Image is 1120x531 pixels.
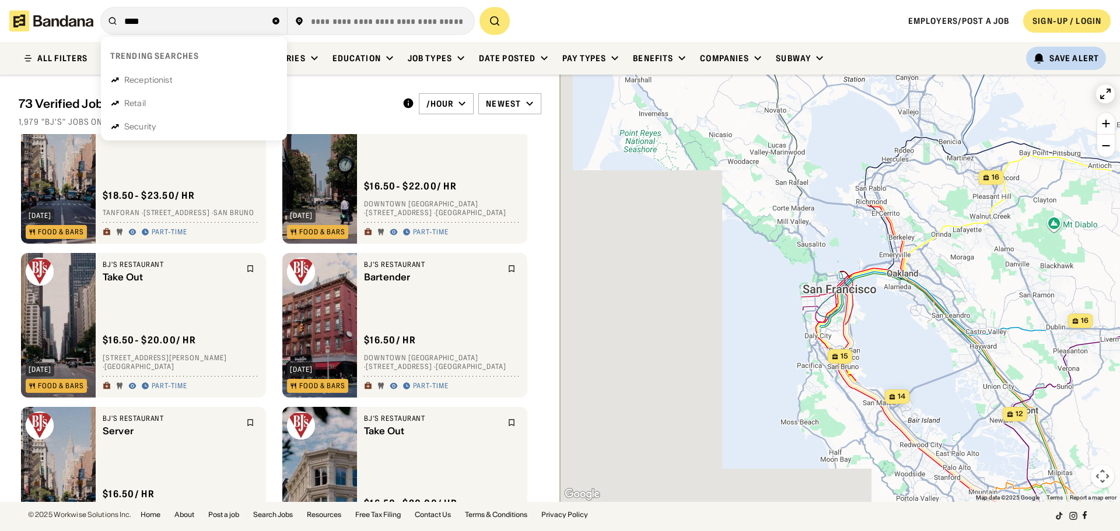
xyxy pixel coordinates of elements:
img: BJ's Restaurant logo [26,258,54,286]
div: Newest [486,99,521,109]
span: Map data ©2025 Google [976,494,1039,501]
div: Retail [124,99,146,107]
a: Terms (opens in new tab) [1046,494,1063,501]
a: Home [141,511,160,518]
div: /hour [426,99,454,109]
div: Part-time [413,382,449,391]
img: BJ's Restaurant logo [287,412,315,439]
div: $ 16.50 - $22.00 / hr [364,180,457,192]
span: 16 [992,173,999,182]
a: Open this area in Google Maps (opens a new window) [563,487,601,502]
div: Receptionist [124,76,173,84]
div: Security [124,122,156,131]
div: [STREET_ADDRESS][PERSON_NAME] · [GEOGRAPHIC_DATA] [103,353,259,371]
div: Take Out [364,425,501,437]
div: ALL FILTERS [37,54,87,62]
img: BJ's Restaurant logo [26,412,54,439]
div: Food & Bars [38,228,84,235]
span: 15 [841,351,848,361]
div: SIGN-UP / LOGIN [1032,16,1101,26]
span: 14 [898,392,905,402]
div: $ 16.50 / hr [103,488,155,500]
div: Take Out [103,272,239,283]
a: Search Jobs [253,511,293,518]
div: grid [19,134,541,502]
div: Subway [776,53,811,64]
div: $ 16.50 - $20.00 / hr [364,497,457,509]
div: [DATE] [29,212,51,219]
div: [DATE] [290,366,313,373]
div: Food & Bars [299,382,345,389]
button: Map camera controls [1091,465,1114,488]
a: About [174,511,194,518]
div: $ 16.50 / hr [364,334,416,346]
div: 1,979 "bj's" jobs on [DOMAIN_NAME] [19,117,541,127]
a: Post a job [208,511,239,518]
a: Free Tax Filing [355,511,401,518]
div: [DATE] [29,366,51,373]
a: Privacy Policy [541,511,588,518]
div: Part-time [152,382,187,391]
div: Companies [700,53,749,64]
a: Report a map error [1070,494,1116,501]
div: $ 18.50 - $23.50 / hr [103,189,195,202]
div: BJ's Restaurant [103,414,239,423]
div: Pay Types [562,53,606,64]
div: Benefits [633,53,673,64]
div: Downtown [GEOGRAPHIC_DATA] · [STREET_ADDRESS] · [GEOGRAPHIC_DATA] [364,199,520,217]
div: Food & Bars [299,228,345,235]
div: Job Types [408,53,452,64]
div: Bartender [364,272,501,283]
div: © 2025 Workwise Solutions Inc. [28,511,131,518]
span: 16 [1081,316,1088,326]
a: Contact Us [415,511,451,518]
div: BJ's Restaurant [103,260,239,269]
img: BJ's Restaurant logo [287,258,315,286]
a: Resources [307,511,341,518]
div: Save Alert [1049,53,1099,64]
div: [DATE] [290,212,313,219]
span: 12 [1016,409,1023,419]
div: BJ's Restaurant [364,414,501,423]
div: Date Posted [479,53,535,64]
div: Part-time [152,228,187,237]
div: Server [103,425,239,437]
div: Tanforan · [STREET_ADDRESS] · San Bruno [103,209,259,218]
div: BJ's Restaurant [364,260,501,269]
div: Education [332,53,381,64]
div: Food & Bars [38,382,84,389]
a: Employers/Post a job [908,16,1009,26]
img: Google [563,487,601,502]
div: Trending searches [110,51,199,61]
img: Bandana logotype [9,10,93,31]
a: Terms & Conditions [465,511,527,518]
div: Part-time [413,228,449,237]
div: $ 16.50 - $20.00 / hr [103,334,196,346]
div: 73 Verified Jobs [19,97,393,111]
div: Downtown [GEOGRAPHIC_DATA] · [STREET_ADDRESS] · [GEOGRAPHIC_DATA] [364,353,520,371]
